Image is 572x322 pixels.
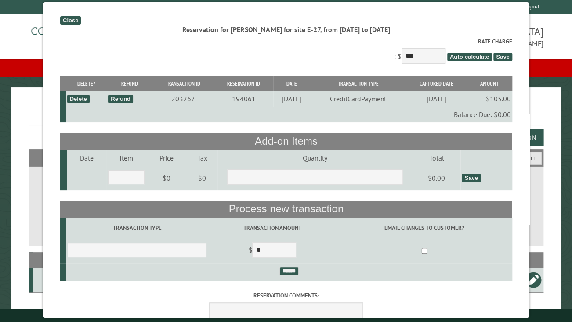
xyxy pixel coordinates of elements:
td: Item [106,150,146,166]
td: CreditCardPayment [310,91,406,107]
td: Date [67,150,106,166]
span: Save [493,53,512,61]
td: $105.00 [467,91,512,107]
div: : $ [60,37,512,66]
td: Price [146,150,186,166]
div: Delete [67,95,89,103]
td: $0.00 [413,166,460,190]
div: Reservation for [PERSON_NAME] for site E-27, from [DATE] to [DATE] [60,25,512,34]
div: Close [60,16,81,25]
h1: Reservations [29,101,543,125]
th: Refund [107,76,152,91]
th: Reservation ID [214,76,273,91]
label: Rate Charge [60,37,512,46]
th: Process new transaction [60,201,512,218]
td: Tax [186,150,217,166]
label: Reservation comments: [60,291,512,300]
h2: Filters [29,149,543,166]
td: 203267 [152,91,214,107]
img: Campground Commander [29,17,138,51]
span: Auto-calculate [447,53,492,61]
th: Transaction Type [310,76,406,91]
div: Refund [108,95,133,103]
th: Amount [467,76,512,91]
td: 194061 [214,91,273,107]
td: Total [413,150,460,166]
th: Transaction ID [152,76,214,91]
small: © Campground Commander LLC. All rights reserved. [236,312,336,318]
td: Quantity [217,150,413,166]
td: $0 [146,166,186,190]
label: Transaction Amount [209,224,335,232]
td: $0 [186,166,217,190]
div: Save [462,174,480,182]
th: Date [273,76,310,91]
td: [DATE] [273,91,310,107]
th: Captured Date [406,76,467,91]
th: Delete? [65,76,107,91]
td: [DATE] [406,91,467,107]
td: Balance Due: $0.00 [65,107,512,122]
th: Add-on Items [60,133,512,150]
th: Site [33,252,78,268]
label: Email changes to customer? [338,224,510,232]
div: E-27 [36,275,76,284]
label: Transaction Type [67,224,206,232]
td: $ [208,239,337,263]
